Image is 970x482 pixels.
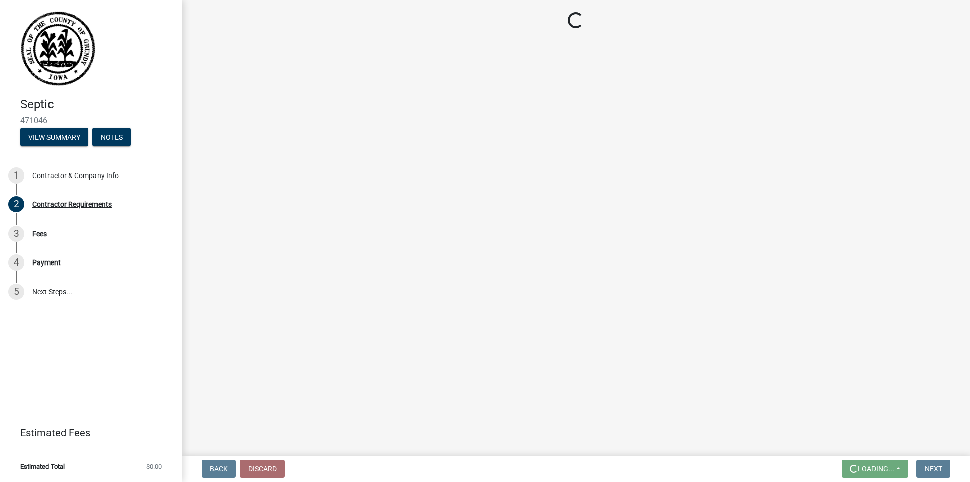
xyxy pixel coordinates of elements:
[925,465,942,473] span: Next
[202,460,236,478] button: Back
[8,196,24,212] div: 2
[858,465,894,473] span: Loading...
[8,226,24,242] div: 3
[20,116,162,125] span: 471046
[92,128,131,146] button: Notes
[32,259,61,266] div: Payment
[32,201,112,208] div: Contractor Requirements
[20,463,65,470] span: Estimated Total
[210,465,228,473] span: Back
[32,172,119,179] div: Contractor & Company Info
[146,463,162,470] span: $0.00
[240,460,285,478] button: Discard
[20,11,96,86] img: Grundy County, Iowa
[20,134,88,142] wm-modal-confirm: Summary
[20,128,88,146] button: View Summary
[8,167,24,184] div: 1
[8,423,166,443] a: Estimated Fees
[8,284,24,300] div: 5
[92,134,131,142] wm-modal-confirm: Notes
[20,97,174,112] h4: Septic
[32,230,47,237] div: Fees
[916,460,950,478] button: Next
[8,254,24,271] div: 4
[842,460,908,478] button: Loading...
